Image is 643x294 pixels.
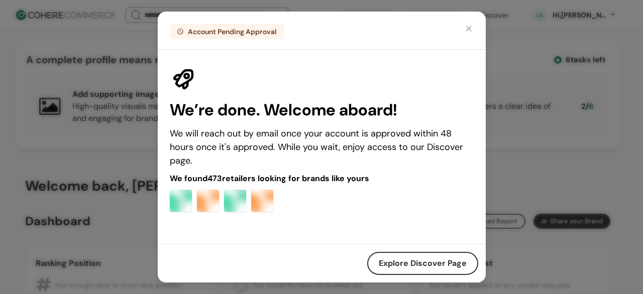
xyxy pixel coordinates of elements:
p: We’re done. Welcome aboard! [170,98,474,122]
span: Account Pending Approval [188,26,277,38]
p: We found 473 retailers looking for brands like yours [170,173,474,185]
p: We will reach out by email once your account is approved within 48 hours once it's approved. Whil... [170,127,474,168]
button: Explore Discover Page [367,252,478,275]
